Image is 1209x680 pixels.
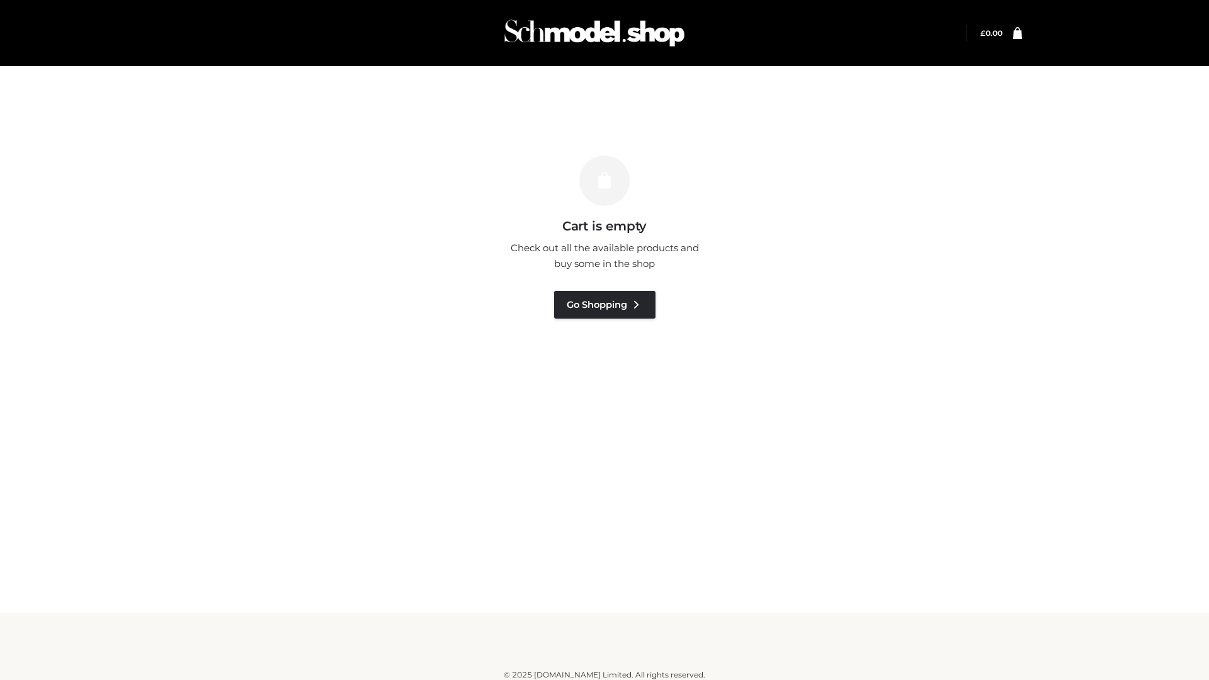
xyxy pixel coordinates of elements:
[980,28,1002,38] bdi: 0.00
[504,240,705,272] p: Check out all the available products and buy some in the shop
[554,291,656,319] a: Go Shopping
[215,218,994,234] h3: Cart is empty
[980,28,1002,38] a: £0.00
[500,8,689,58] img: Schmodel Admin 964
[980,28,985,38] span: £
